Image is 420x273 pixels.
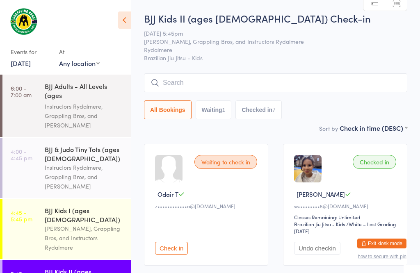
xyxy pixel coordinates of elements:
[235,100,282,119] button: Checked in7
[294,155,322,182] img: image1750667747.png
[294,214,399,221] div: Classes Remaining: Unlimited
[297,190,345,198] span: [PERSON_NAME]
[45,206,124,224] div: BJJ Kids I (ages [DEMOGRAPHIC_DATA])
[45,224,124,252] div: [PERSON_NAME], Grappling Bros, and Instructors Rydalmere
[144,11,407,25] h2: BJJ Kids II (ages [DEMOGRAPHIC_DATA]) Check-in
[196,100,232,119] button: Waiting1
[294,202,399,209] div: w•••••••••5@[DOMAIN_NAME]
[2,199,131,259] a: 4:45 -5:45 pmBJJ Kids I (ages [DEMOGRAPHIC_DATA])[PERSON_NAME], Grappling Bros, and Instructors R...
[45,163,124,191] div: Instructors Rydalmere, Grappling Bros, and [PERSON_NAME]
[11,45,51,59] div: Events for
[144,73,407,92] input: Search
[319,124,338,132] label: Sort by
[294,221,345,227] div: Brazilian Jiu Jitsu - Kids
[194,155,257,169] div: Waiting to check in
[144,100,192,119] button: All Bookings
[45,145,124,163] div: BJJ & Judo Tiny Tots (ages [DEMOGRAPHIC_DATA])
[340,123,407,132] div: Check in time (DESC)
[11,148,32,161] time: 4:00 - 4:45 pm
[144,37,395,45] span: [PERSON_NAME], Grappling Bros, and Instructors Rydalmere
[2,75,131,137] a: 6:00 -7:00 amBJJ Adults - All Levels (ages [DEMOGRAPHIC_DATA]+)Instructors Rydalmere, Grappling B...
[358,254,406,259] button: how to secure with pin
[144,29,395,37] span: [DATE] 5:45pm
[8,6,39,37] img: Grappling Bros Rydalmere
[144,45,395,54] span: Rydalmere
[155,202,260,209] div: z••••••••••••a@[DOMAIN_NAME]
[59,45,100,59] div: At
[11,59,31,68] a: [DATE]
[157,190,178,198] span: Odair T
[222,107,226,113] div: 1
[155,242,188,255] button: Check in
[294,242,340,255] button: Undo checkin
[353,155,396,169] div: Checked in
[45,102,124,130] div: Instructors Rydalmere, Grappling Bros, and [PERSON_NAME]
[59,59,100,68] div: Any location
[11,85,32,98] time: 6:00 - 7:00 am
[45,82,124,102] div: BJJ Adults - All Levels (ages [DEMOGRAPHIC_DATA]+)
[11,209,32,222] time: 4:45 - 5:45 pm
[144,54,407,62] span: Brazilian Jiu Jitsu - Kids
[357,239,406,248] button: Exit kiosk mode
[2,138,131,198] a: 4:00 -4:45 pmBJJ & Judo Tiny Tots (ages [DEMOGRAPHIC_DATA])Instructors Rydalmere, Grappling Bros,...
[272,107,276,113] div: 7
